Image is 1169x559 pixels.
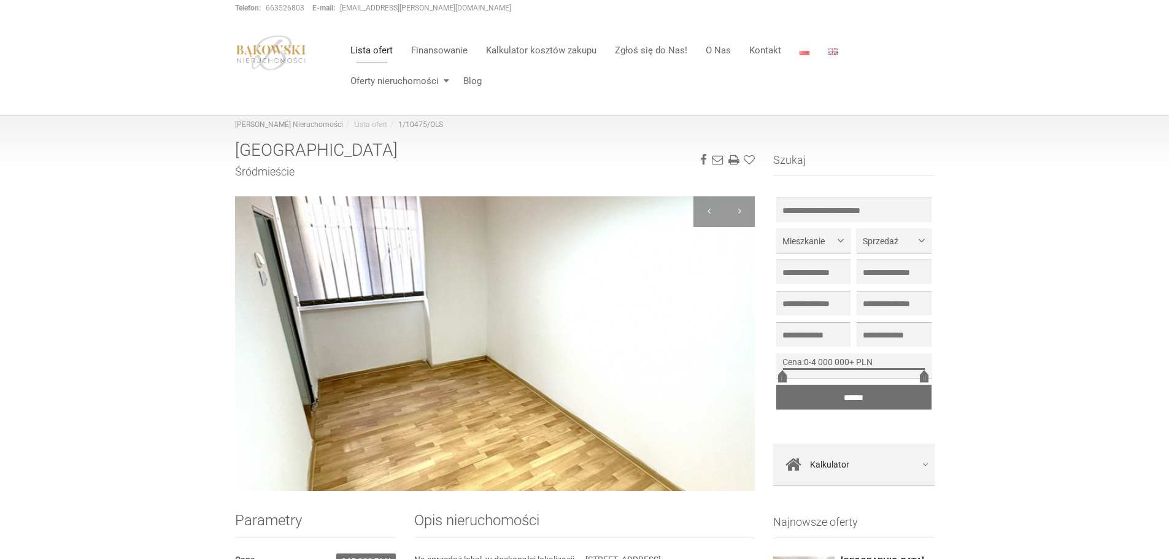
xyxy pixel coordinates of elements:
img: Lokal Sprzedaż Katowice Śródmieście [235,196,755,491]
a: 663526803 [266,4,304,12]
a: 1/10475/OLS [398,120,443,129]
a: Kontakt [740,38,790,63]
span: 0 [804,357,809,367]
h3: Najnowsze oferty [773,516,935,538]
li: Lista ofert [343,120,387,130]
img: English [828,48,838,55]
img: Polski [800,48,809,55]
a: Finansowanie [402,38,477,63]
h2: Śródmieście [235,166,755,178]
a: Zgłoś się do Nas! [606,38,696,63]
a: Kalkulator kosztów zakupu [477,38,606,63]
a: [EMAIL_ADDRESS][PERSON_NAME][DOMAIN_NAME] [340,4,511,12]
button: Mieszkanie [776,228,851,253]
span: Sprzedaż [863,235,916,247]
h1: [GEOGRAPHIC_DATA] [235,141,755,160]
strong: E-mail: [312,4,335,12]
a: Lista ofert [341,38,402,63]
button: Sprzedaż [857,228,931,253]
a: O Nas [696,38,740,63]
span: Kalkulator [810,456,849,473]
a: Oferty nieruchomości [341,69,454,93]
h3: Szukaj [773,154,935,176]
span: Cena: [782,357,804,367]
span: Mieszkanie [782,235,835,247]
a: Blog [454,69,482,93]
div: - [776,353,932,378]
a: [PERSON_NAME] Nieruchomości [235,120,343,129]
img: logo [235,35,307,71]
strong: Telefon: [235,4,261,12]
h2: Opis nieruchomości [414,512,755,538]
h2: Parametry [235,512,396,538]
span: 4 000 000+ PLN [811,357,873,367]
